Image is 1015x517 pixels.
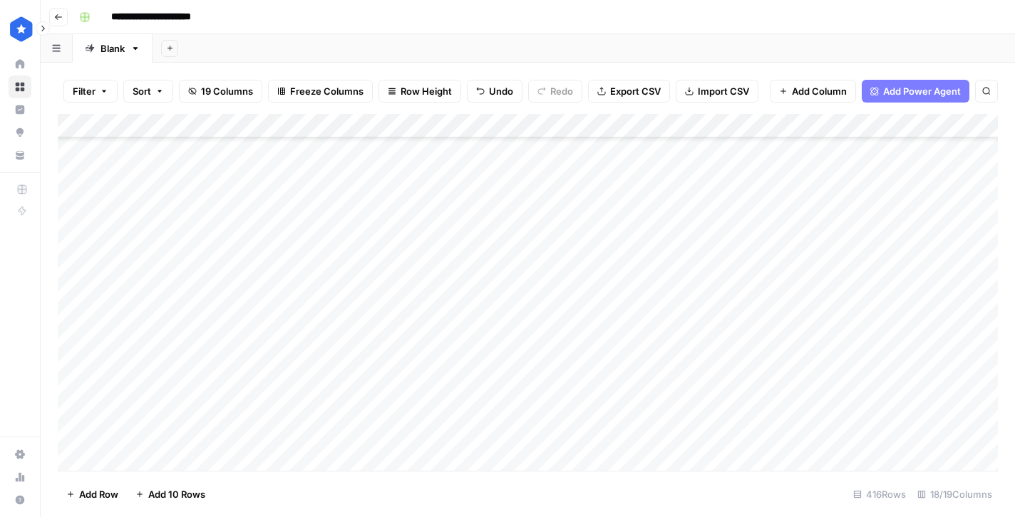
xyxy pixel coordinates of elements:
[148,487,205,501] span: Add 10 Rows
[9,98,31,121] a: Insights
[9,11,31,47] button: Workspace: ConsumerAffairs
[73,34,153,63] a: Blank
[9,443,31,466] a: Settings
[847,483,912,506] div: 416 Rows
[9,16,34,42] img: ConsumerAffairs Logo
[883,84,961,98] span: Add Power Agent
[290,84,364,98] span: Freeze Columns
[912,483,998,506] div: 18/19 Columns
[862,80,969,103] button: Add Power Agent
[9,489,31,511] button: Help + Support
[528,80,582,103] button: Redo
[201,84,253,98] span: 19 Columns
[9,466,31,489] a: Usage
[698,84,749,98] span: Import CSV
[792,84,847,98] span: Add Column
[127,483,214,506] button: Add 10 Rows
[9,53,31,75] a: Home
[63,80,118,103] button: Filter
[73,84,96,98] span: Filter
[133,84,151,98] span: Sort
[123,80,173,103] button: Sort
[770,80,856,103] button: Add Column
[467,80,522,103] button: Undo
[378,80,461,103] button: Row Height
[9,75,31,98] a: Browse
[401,84,452,98] span: Row Height
[489,84,513,98] span: Undo
[610,84,661,98] span: Export CSV
[101,41,125,56] div: Blank
[550,84,573,98] span: Redo
[588,80,670,103] button: Export CSV
[9,121,31,144] a: Opportunities
[179,80,262,103] button: 19 Columns
[9,144,31,167] a: Your Data
[58,483,127,506] button: Add Row
[79,487,118,501] span: Add Row
[268,80,373,103] button: Freeze Columns
[676,80,758,103] button: Import CSV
